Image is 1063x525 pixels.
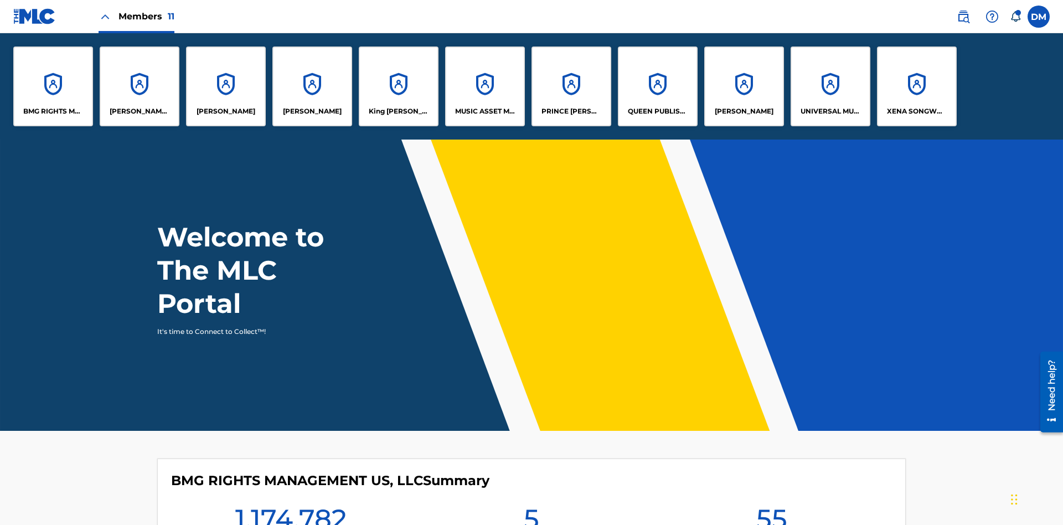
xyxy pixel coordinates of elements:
a: AccountsQUEEN PUBLISHA [618,47,698,126]
p: UNIVERSAL MUSIC PUB GROUP [801,106,861,116]
a: Accounts[PERSON_NAME] SONGWRITER [100,47,179,126]
p: MUSIC ASSET MANAGEMENT (MAM) [455,106,515,116]
a: AccountsKing [PERSON_NAME] [359,47,438,126]
p: It's time to Connect to Collect™! [157,327,349,337]
a: Accounts[PERSON_NAME] [704,47,784,126]
span: 11 [168,11,174,22]
iframe: Resource Center [1032,347,1063,438]
span: Members [118,10,174,23]
div: Help [981,6,1003,28]
a: Accounts[PERSON_NAME] [186,47,266,126]
p: RONALD MCTESTERSON [715,106,773,116]
div: Notifications [1010,11,1021,22]
iframe: Chat Widget [1008,472,1063,525]
a: Accounts[PERSON_NAME] [272,47,352,126]
a: AccountsUNIVERSAL MUSIC PUB GROUP [791,47,870,126]
div: User Menu [1028,6,1050,28]
a: Public Search [952,6,974,28]
h4: BMG RIGHTS MANAGEMENT US, LLC [171,472,489,489]
p: EYAMA MCSINGER [283,106,342,116]
h1: Welcome to The MLC Portal [157,220,364,320]
div: Drag [1011,483,1018,516]
p: BMG RIGHTS MANAGEMENT US, LLC [23,106,84,116]
p: XENA SONGWRITER [887,106,947,116]
img: Close [99,10,112,23]
p: King McTesterson [369,106,429,116]
p: QUEEN PUBLISHA [628,106,688,116]
a: AccountsXENA SONGWRITER [877,47,957,126]
p: CLEO SONGWRITER [110,106,170,116]
p: PRINCE MCTESTERSON [541,106,602,116]
a: AccountsBMG RIGHTS MANAGEMENT US, LLC [13,47,93,126]
a: AccountsMUSIC ASSET MANAGEMENT (MAM) [445,47,525,126]
p: ELVIS COSTELLO [197,106,255,116]
a: AccountsPRINCE [PERSON_NAME] [531,47,611,126]
img: MLC Logo [13,8,56,24]
img: search [957,10,970,23]
img: help [985,10,999,23]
